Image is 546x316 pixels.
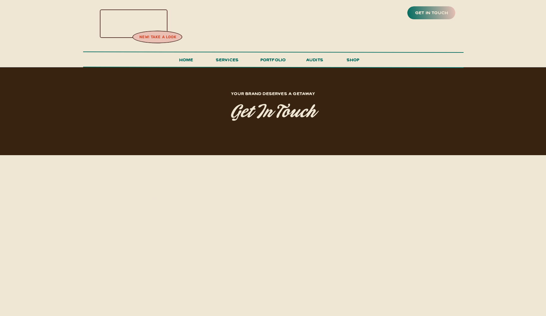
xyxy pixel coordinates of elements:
h1: Your brand deserves a getaway [200,89,346,97]
a: services [214,56,240,67]
a: portfolio [258,56,288,67]
h1: get in touch [172,103,374,123]
a: audits [305,56,324,67]
a: get in touch [414,9,449,17]
span: services [216,57,239,63]
a: shop [338,56,368,67]
a: Home [176,56,196,67]
a: new! take a look [132,34,184,40]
